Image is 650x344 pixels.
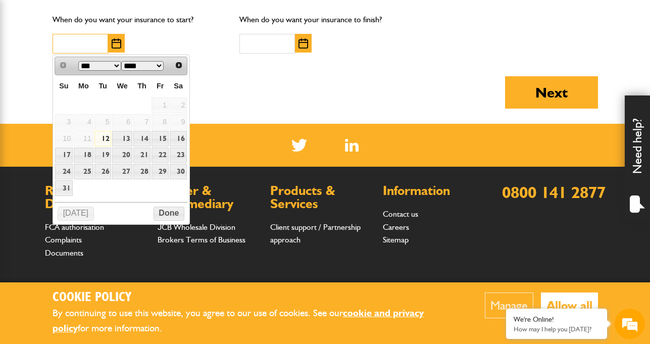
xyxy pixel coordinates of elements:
[514,315,599,324] div: We're Online!
[152,131,169,146] a: 15
[13,153,184,175] input: Enter your phone number
[485,292,533,318] button: Manage
[78,82,89,90] span: Monday
[133,164,151,179] a: 28
[17,56,42,70] img: d_20077148190_company_1631870298795_20077148190
[157,82,164,90] span: Friday
[174,82,183,90] span: Saturday
[117,82,128,90] span: Wednesday
[166,5,190,29] div: Minimize live chat window
[170,164,187,179] a: 30
[345,139,359,152] a: LinkedIn
[270,184,373,210] h2: Products & Services
[383,184,485,198] h2: Information
[152,148,169,163] a: 22
[505,76,598,109] button: Next
[383,222,409,232] a: Careers
[45,248,83,258] a: Documents
[298,38,308,48] img: Choose date
[13,123,184,145] input: Enter your email address
[112,164,132,179] a: 27
[94,131,112,146] a: 12
[13,93,184,116] input: Enter your last name
[170,131,187,146] a: 16
[133,148,151,163] a: 21
[53,290,454,306] h2: Cookie Policy
[345,139,359,152] img: Linked In
[112,131,132,146] a: 13
[55,180,73,196] a: 31
[514,325,599,333] p: How may I help you today?
[133,131,151,146] a: 14
[112,38,121,48] img: Choose date
[53,57,170,70] div: Chat with us now
[45,184,147,210] h2: Regulations & Documents
[74,164,93,179] a: 25
[383,209,418,219] a: Contact us
[55,164,73,179] a: 24
[154,207,184,221] button: Done
[74,148,93,163] a: 18
[94,164,112,179] a: 26
[172,58,186,73] a: Next
[98,82,107,90] span: Tuesday
[541,292,598,318] button: Allow all
[170,148,187,163] a: 23
[53,307,424,334] a: cookie and privacy policy
[13,183,184,260] textarea: Type your message and hit 'Enter'
[625,95,650,222] div: Need help?
[383,235,409,244] a: Sitemap
[45,235,82,244] a: Complaints
[137,269,183,282] em: Start Chat
[158,184,260,210] h2: Broker & Intermediary
[53,306,454,336] p: By continuing to use this website, you agree to our use of cookies. See our for more information.
[94,148,112,163] a: 19
[112,148,132,163] a: 20
[270,222,361,245] a: Client support / Partnership approach
[53,13,224,26] p: When do you want your insurance to start?
[502,182,606,202] a: 0800 141 2877
[152,164,169,179] a: 29
[58,207,94,221] button: [DATE]
[158,222,235,232] a: JCB Wholesale Division
[239,13,411,26] p: When do you want your insurance to finish?
[45,222,104,232] a: FCA authorisation
[158,235,245,244] a: Brokers Terms of Business
[59,82,68,90] span: Sunday
[55,148,73,163] a: 17
[291,139,307,152] img: Twitter
[137,82,146,90] span: Thursday
[175,61,183,69] span: Next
